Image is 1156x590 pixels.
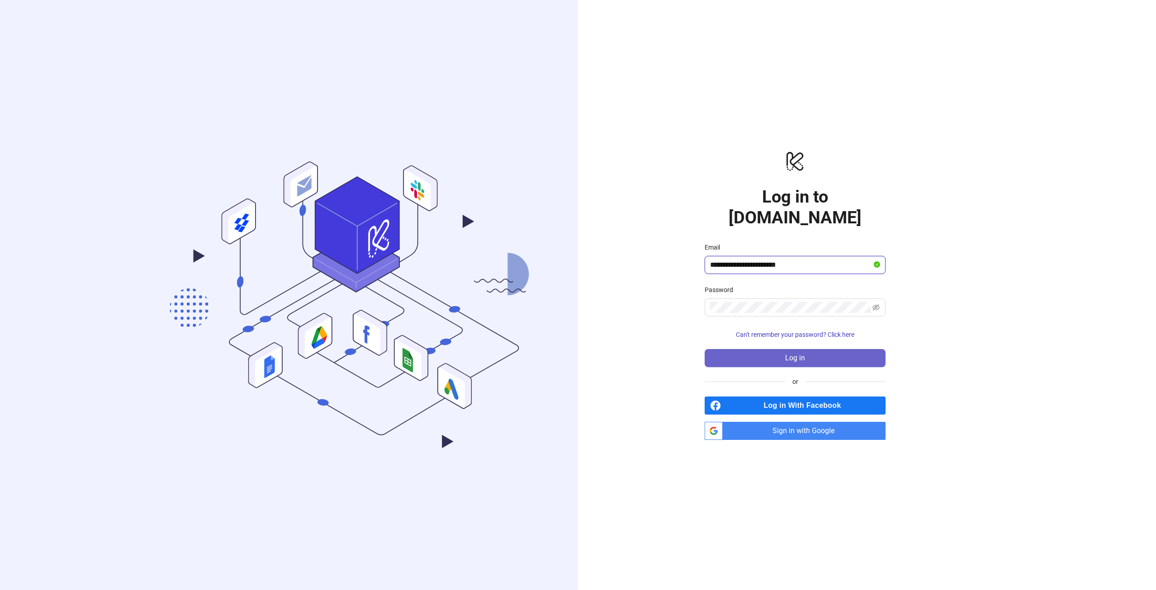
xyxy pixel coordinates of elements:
[785,354,805,362] span: Log in
[725,396,886,415] span: Log in With Facebook
[710,302,871,313] input: Password
[705,242,726,252] label: Email
[705,186,886,228] h1: Log in to [DOMAIN_NAME]
[872,304,880,311] span: eye-invisible
[710,260,872,270] input: Email
[705,349,886,367] button: Log in
[705,331,886,338] a: Can't remember your password? Click here
[705,396,886,415] a: Log in With Facebook
[785,377,805,387] span: or
[705,422,886,440] a: Sign in with Google
[705,327,886,342] button: Can't remember your password? Click here
[705,285,739,295] label: Password
[736,331,854,338] span: Can't remember your password? Click here
[726,422,886,440] span: Sign in with Google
